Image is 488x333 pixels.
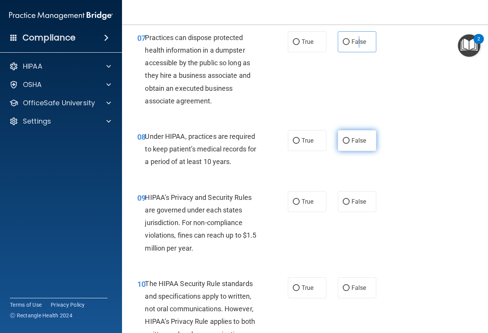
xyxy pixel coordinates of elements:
[137,132,146,142] span: 08
[450,280,479,309] iframe: Drift Widget Chat Controller
[343,39,350,45] input: False
[293,285,300,291] input: True
[22,32,75,43] h4: Compliance
[343,285,350,291] input: False
[145,132,256,166] span: Under HIPAA, practices are required to keep patient’s medical records for a period of at least 10...
[23,80,42,89] p: OSHA
[145,34,250,105] span: Practices can dispose protected health information in a dumpster accessible by the public so long...
[302,137,313,144] span: True
[23,62,42,71] p: HIPAA
[137,280,146,289] span: 10
[343,199,350,205] input: False
[302,38,313,45] span: True
[9,80,111,89] a: OSHA
[352,38,366,45] span: False
[352,137,366,144] span: False
[293,199,300,205] input: True
[302,284,313,291] span: True
[293,138,300,144] input: True
[23,117,51,126] p: Settings
[352,198,366,205] span: False
[9,117,111,126] a: Settings
[293,39,300,45] input: True
[137,193,146,203] span: 09
[477,39,480,49] div: 2
[9,62,111,71] a: HIPAA
[51,301,85,309] a: Privacy Policy
[302,198,313,205] span: True
[137,34,146,43] span: 07
[10,301,42,309] a: Terms of Use
[352,284,366,291] span: False
[458,34,480,57] button: Open Resource Center, 2 new notifications
[10,312,72,319] span: Ⓒ Rectangle Health 2024
[23,98,95,108] p: OfficeSafe University
[9,98,111,108] a: OfficeSafe University
[9,8,113,23] img: PMB logo
[145,193,256,252] span: HIPAA’s Privacy and Security Rules are governed under each states jurisdiction. For non-complianc...
[343,138,350,144] input: False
